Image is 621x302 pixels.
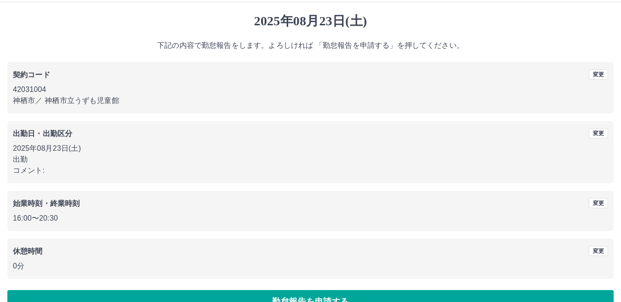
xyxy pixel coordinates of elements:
[7,13,614,29] h1: 2025年08月23日(土)
[13,143,608,154] p: 2025年08月23日(土)
[589,69,608,80] button: 変更
[13,84,608,95] p: 42031004
[13,71,50,79] b: 契約コード
[13,261,608,272] p: 0分
[13,165,608,176] p: コメント:
[7,40,614,51] p: 下記の内容で勤怠報告をします。よろしければ 「勤怠報告を申請する」を押してください。
[13,95,608,106] p: 神栖市 ／ 神栖市立うずも児童館
[589,246,608,256] button: 変更
[13,213,608,224] p: 16:00 〜 20:30
[589,128,608,138] button: 変更
[589,198,608,208] button: 変更
[13,199,80,207] b: 始業時刻・終業時刻
[13,130,72,137] b: 出勤日・出勤区分
[13,247,43,255] b: 休憩時間
[13,154,608,165] p: 出勤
